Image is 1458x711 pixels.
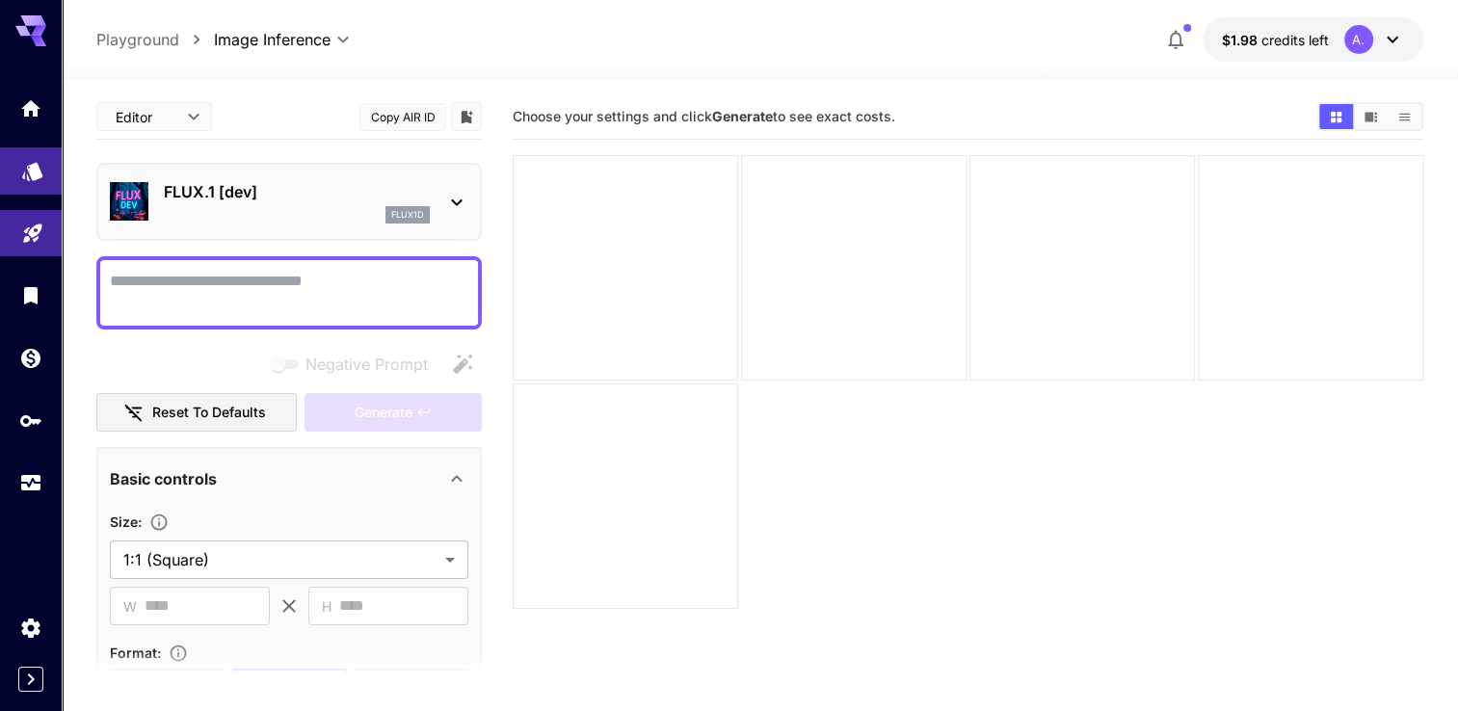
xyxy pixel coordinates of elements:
button: $1.9844A. [1203,17,1423,62]
span: Format : [110,645,161,661]
a: Playground [96,28,179,51]
button: Show media in grid view [1319,104,1353,129]
div: Show media in grid viewShow media in video viewShow media in list view [1317,102,1423,131]
div: Library [19,283,42,307]
div: Wallet [19,346,42,370]
span: Size : [110,513,142,530]
div: $1.9844 [1222,30,1329,50]
button: Add to library [458,105,475,128]
div: A. [1344,25,1373,54]
span: Negative Prompt [305,353,428,376]
span: Negative prompts are not compatible with the selected model. [267,352,443,376]
div: Playground [21,216,44,240]
span: Image Inference [214,28,331,51]
span: credits left [1261,32,1329,48]
div: FLUX.1 [dev]flux1d [110,172,468,231]
span: Choose your settings and click to see exact costs. [513,108,895,124]
div: Models [21,153,44,177]
nav: breadcrumb [96,28,214,51]
div: Basic controls [110,456,468,502]
span: W [123,595,137,618]
div: Settings [19,616,42,640]
b: Generate [712,108,773,124]
p: FLUX.1 [dev] [164,180,430,203]
p: flux1d [391,208,424,222]
button: Copy AIR ID [359,103,446,131]
button: Adjust the dimensions of the generated image by specifying its width and height in pixels, or sel... [142,513,176,532]
span: Editor [116,107,175,127]
span: $1.98 [1222,32,1261,48]
span: 1:1 (Square) [123,548,437,571]
button: Choose the file format for the output image. [161,644,196,663]
div: Home [19,96,42,120]
button: Show media in video view [1354,104,1388,129]
button: Reset to defaults [96,393,297,433]
button: Show media in list view [1388,104,1421,129]
span: H [322,595,331,618]
div: API Keys [19,408,42,433]
div: Usage [19,471,42,495]
p: Basic controls [110,467,217,490]
button: Expand sidebar [18,667,43,692]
